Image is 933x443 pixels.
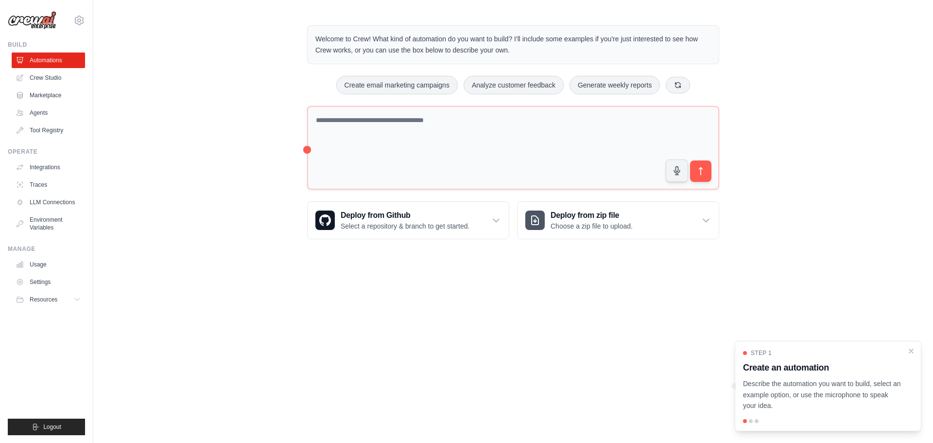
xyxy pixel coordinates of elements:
button: Generate weekly reports [570,76,660,94]
p: Welcome to Crew! What kind of automation do you want to build? I'll include some examples if you'... [315,34,711,56]
a: Tool Registry [12,123,85,138]
span: Logout [43,423,61,431]
div: Build [8,41,85,49]
h3: Create an automation [743,361,901,374]
a: Agents [12,105,85,121]
button: Resources [12,292,85,307]
button: Close walkthrough [907,347,915,355]
p: Choose a zip file to upload. [551,221,633,231]
h3: Deploy from Github [341,210,469,221]
span: Resources [30,296,57,303]
a: Settings [12,274,85,290]
a: LLM Connections [12,195,85,210]
span: Step 1 [751,349,772,357]
a: Environment Variables [12,212,85,235]
button: Logout [8,419,85,435]
a: Usage [12,257,85,272]
a: Crew Studio [12,70,85,86]
a: Integrations [12,159,85,175]
a: Marketplace [12,88,85,103]
button: Create email marketing campaigns [336,76,458,94]
p: Select a repository & branch to get started. [341,221,469,231]
a: Traces [12,177,85,193]
a: Automations [12,53,85,68]
h3: Deploy from zip file [551,210,633,221]
p: Describe the automation you want to build, select an example option, or use the microphone to spe... [743,378,901,411]
div: Operate [8,148,85,156]
div: Manage [8,245,85,253]
button: Analyze customer feedback [464,76,564,94]
img: Logo [8,11,56,30]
